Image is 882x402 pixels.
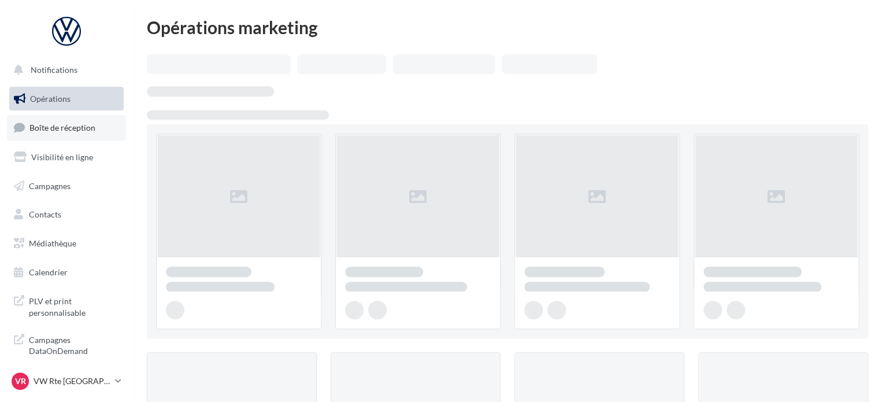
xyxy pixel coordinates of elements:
[7,115,126,140] a: Boîte de réception
[7,231,126,256] a: Médiathèque
[15,375,26,387] span: VR
[29,209,61,219] span: Contacts
[9,370,124,392] a: VR VW Rte [GEOGRAPHIC_DATA]
[31,152,93,162] span: Visibilité en ligne
[29,123,95,132] span: Boîte de réception
[7,289,126,323] a: PLV et print personnalisable
[7,87,126,111] a: Opérations
[7,327,126,362] a: Campagnes DataOnDemand
[29,332,119,357] span: Campagnes DataOnDemand
[29,267,68,277] span: Calendrier
[29,293,119,318] span: PLV et print personnalisable
[7,174,126,198] a: Campagnes
[147,19,868,36] div: Opérations marketing
[29,238,76,248] span: Médiathèque
[7,202,126,227] a: Contacts
[31,65,77,75] span: Notifications
[7,145,126,169] a: Visibilité en ligne
[34,375,110,387] p: VW Rte [GEOGRAPHIC_DATA]
[7,260,126,285] a: Calendrier
[30,94,71,104] span: Opérations
[29,180,71,190] span: Campagnes
[7,58,121,82] button: Notifications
